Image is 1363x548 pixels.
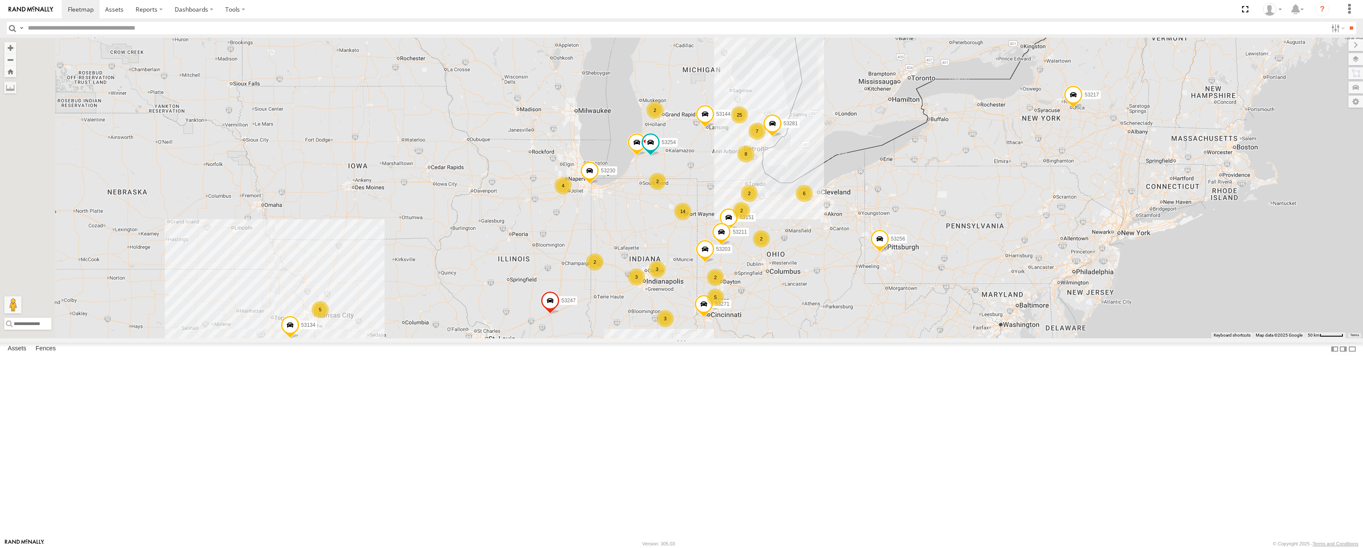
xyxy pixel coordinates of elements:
button: Zoom in [4,42,16,54]
span: 53151 [740,214,754,220]
div: 8 [737,145,754,163]
div: 14 [674,203,691,220]
div: 7 [748,123,766,140]
div: © Copyright 2025 - [1273,541,1358,546]
label: Search Query [18,22,25,34]
span: 53254 [662,139,676,145]
div: 2 [733,202,750,219]
span: 53271 [715,301,729,307]
div: 5 [312,301,329,318]
span: Map data ©2025 Google [1256,333,1302,337]
div: 25 [731,106,748,123]
div: 2 [707,269,724,286]
label: Dock Summary Table to the Right [1339,343,1348,355]
label: Assets [3,343,30,355]
span: 53144 [716,111,730,117]
a: Terms [1350,333,1359,337]
span: 53281 [784,120,798,126]
div: 2 [753,230,770,247]
div: 3 [628,268,645,286]
div: 2 [649,173,666,190]
span: 53211 [733,229,747,235]
div: 3 [657,310,674,327]
img: rand-logo.svg [9,6,53,12]
span: 53256 [891,235,905,241]
label: Search Filter Options [1328,22,1346,34]
a: Visit our Website [5,539,44,548]
span: 53230 [601,168,615,174]
div: 6 [796,185,813,202]
a: Terms and Conditions [1313,541,1358,546]
button: Zoom out [4,54,16,66]
div: 3 [648,261,666,278]
button: Zoom Home [4,66,16,77]
span: 50 km [1308,333,1320,337]
button: Keyboard shortcuts [1214,332,1251,338]
span: 53203 [716,246,730,252]
label: Map Settings [1348,96,1363,108]
div: 4 [554,177,572,194]
button: Drag Pegman onto the map to open Street View [4,296,21,313]
label: Measure [4,81,16,93]
div: Version: 305.03 [642,541,675,546]
span: 53247 [561,298,575,304]
div: Miky Transport [1260,3,1285,16]
button: Map Scale: 50 km per 51 pixels [1305,332,1346,338]
div: 5 [707,289,724,306]
div: 2 [586,253,603,271]
label: Fences [31,343,60,355]
label: Dock Summary Table to the Left [1330,343,1339,355]
div: 2 [646,102,663,119]
i: ? [1315,3,1329,16]
label: Hide Summary Table [1348,343,1357,355]
div: 2 [741,185,758,202]
span: 53217 [1084,91,1099,97]
span: 53134 [301,322,315,328]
